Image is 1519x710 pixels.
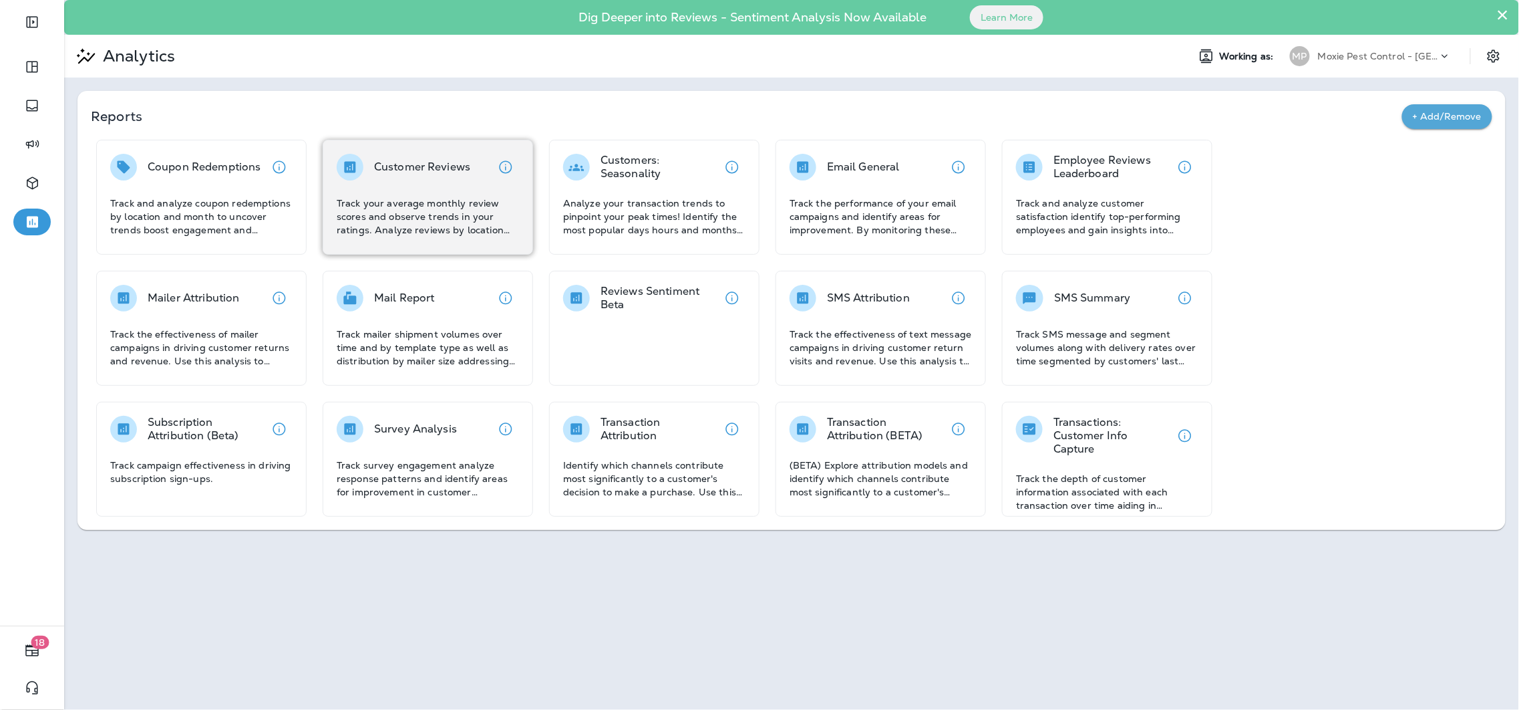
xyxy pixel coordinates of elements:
[148,160,261,174] p: Coupon Redemptions
[945,416,972,443] button: View details
[337,197,519,237] p: Track your average monthly review scores and observe trends in your ratings. Analyze reviews by l...
[1016,328,1198,368] p: Track SMS message and segment volumes along with delivery rates over time segmented by customers'...
[1016,472,1198,512] p: Track the depth of customer information associated with each transaction over time aiding in asse...
[1172,423,1198,449] button: View details
[1482,44,1506,68] button: Settings
[91,107,1402,126] p: Reports
[13,9,51,35] button: Expand Sidebar
[540,15,965,19] p: Dig Deeper into Reviews - Sentiment Analysis Now Available
[1496,4,1509,25] button: Close
[1053,154,1172,181] p: Employee Reviews Leaderboard
[148,416,266,443] p: Subscription Attribution (Beta)
[492,154,519,181] button: View details
[1402,104,1492,129] button: + Add/Remove
[827,416,945,443] p: Transaction Attribution (BETA)
[827,160,900,174] p: Email General
[719,154,745,181] button: View details
[374,423,457,436] p: Survey Analysis
[337,328,519,368] p: Track mailer shipment volumes over time and by template type as well as distribution by mailer si...
[266,416,293,443] button: View details
[1016,197,1198,237] p: Track and analyze customer satisfaction identify top-performing employees and gain insights into ...
[492,285,519,312] button: View details
[31,636,49,649] span: 18
[790,328,972,368] p: Track the effectiveness of text message campaigns in driving customer return visits and revenue. ...
[563,197,745,237] p: Analyze your transaction trends to pinpoint your peak times! Identify the most popular days hours...
[719,416,745,443] button: View details
[719,285,745,312] button: View details
[110,328,293,368] p: Track the effectiveness of mailer campaigns in driving customer returns and revenue. Use this ana...
[13,637,51,664] button: 18
[1290,46,1310,66] div: MP
[790,197,972,237] p: Track the performance of your email campaigns and identify areas for improvement. By monitoring t...
[1053,416,1172,456] p: Transactions: Customer Info Capture
[374,291,435,305] p: Mail Report
[563,459,745,499] p: Identify which channels contribute most significantly to a customer's decision to make a purchase...
[945,154,972,181] button: View details
[1172,154,1198,181] button: View details
[1220,51,1277,62] span: Working as:
[110,197,293,237] p: Track and analyze coupon redemptions by location and month to uncover trends boost engagement and...
[337,459,519,499] p: Track survey engagement analyze response patterns and identify areas for improvement in customer ...
[790,459,972,499] p: (BETA) Explore attribution models and identify which channels contribute most significantly to a ...
[110,459,293,485] p: Track campaign effectiveness in driving subscription sign-ups.
[98,46,175,66] p: Analytics
[827,291,910,305] p: SMS Attribution
[266,154,293,181] button: View details
[1172,285,1198,312] button: View details
[970,5,1043,29] button: Learn More
[601,285,719,312] p: Reviews Sentiment Beta
[148,291,240,305] p: Mailer Attribution
[1318,51,1438,62] p: Moxie Pest Control - [GEOGRAPHIC_DATA]
[266,285,293,312] button: View details
[492,416,519,443] button: View details
[374,160,470,174] p: Customer Reviews
[945,285,972,312] button: View details
[1054,291,1131,305] p: SMS Summary
[601,154,719,181] p: Customers: Seasonality
[601,416,719,443] p: Transaction Attribution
